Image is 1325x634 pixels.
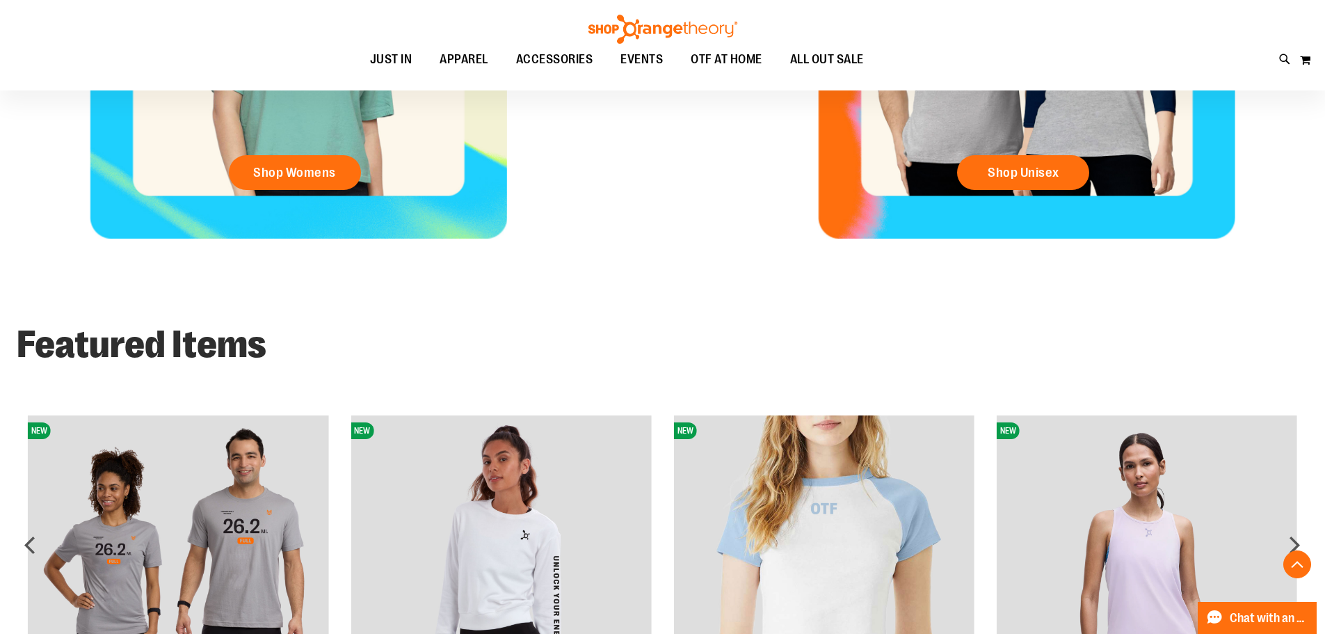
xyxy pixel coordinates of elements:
[516,44,593,75] span: ACCESSORIES
[440,44,488,75] span: APPAREL
[691,44,762,75] span: OTF AT HOME
[1280,531,1308,559] div: next
[351,422,374,439] span: NEW
[988,165,1059,180] span: Shop Unisex
[253,165,336,180] span: Shop Womens
[1230,612,1308,625] span: Chat with an Expert
[1198,602,1317,634] button: Chat with an Expert
[17,531,45,559] div: prev
[586,15,739,44] img: Shop Orangetheory
[28,422,51,439] span: NEW
[229,155,361,190] a: Shop Womens
[957,155,1089,190] a: Shop Unisex
[674,422,697,439] span: NEW
[17,323,266,366] strong: Featured Items
[620,44,663,75] span: EVENTS
[370,44,412,75] span: JUST IN
[997,422,1020,439] span: NEW
[1283,550,1311,578] button: Back To Top
[790,44,864,75] span: ALL OUT SALE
